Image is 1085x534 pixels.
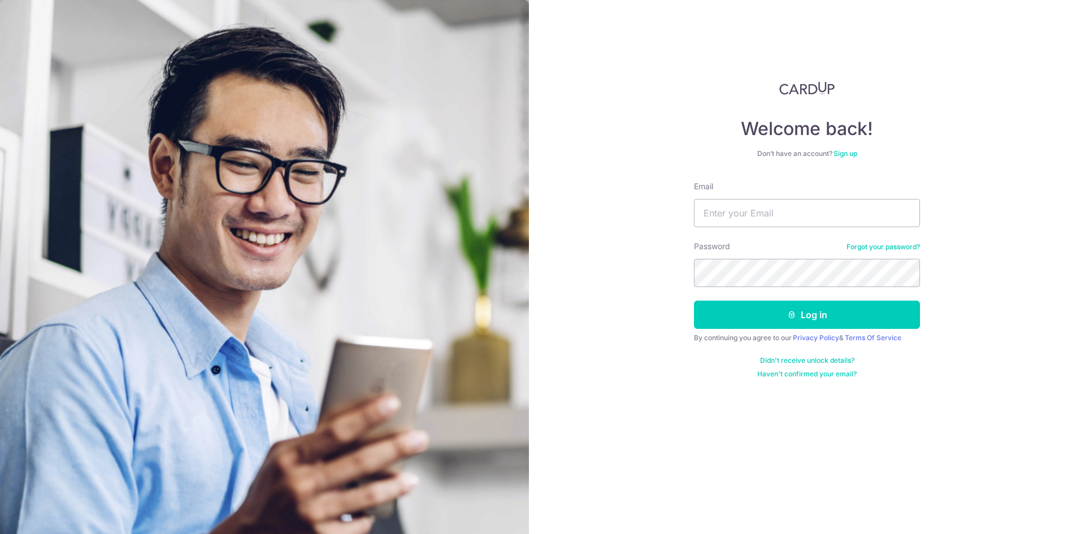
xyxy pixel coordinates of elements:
a: Sign up [834,149,857,158]
a: Haven't confirmed your email? [757,370,857,379]
label: Email [694,181,713,192]
a: Privacy Policy [793,333,839,342]
button: Log in [694,301,920,329]
div: By continuing you agree to our & [694,333,920,342]
a: Didn't receive unlock details? [760,356,854,365]
div: Don’t have an account? [694,149,920,158]
label: Password [694,241,730,252]
img: CardUp Logo [779,81,835,95]
h4: Welcome back! [694,118,920,140]
a: Terms Of Service [845,333,901,342]
input: Enter your Email [694,199,920,227]
a: Forgot your password? [847,242,920,251]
